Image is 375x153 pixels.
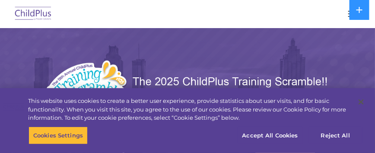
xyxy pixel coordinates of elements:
[13,4,54,24] img: ChildPlus by Procare Solutions
[308,126,362,144] button: Reject All
[352,92,371,112] button: Close
[29,126,88,144] button: Cookies Settings
[28,97,350,122] div: This website uses cookies to create a better user experience, provide statistics about user visit...
[238,126,303,144] button: Accept All Cookies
